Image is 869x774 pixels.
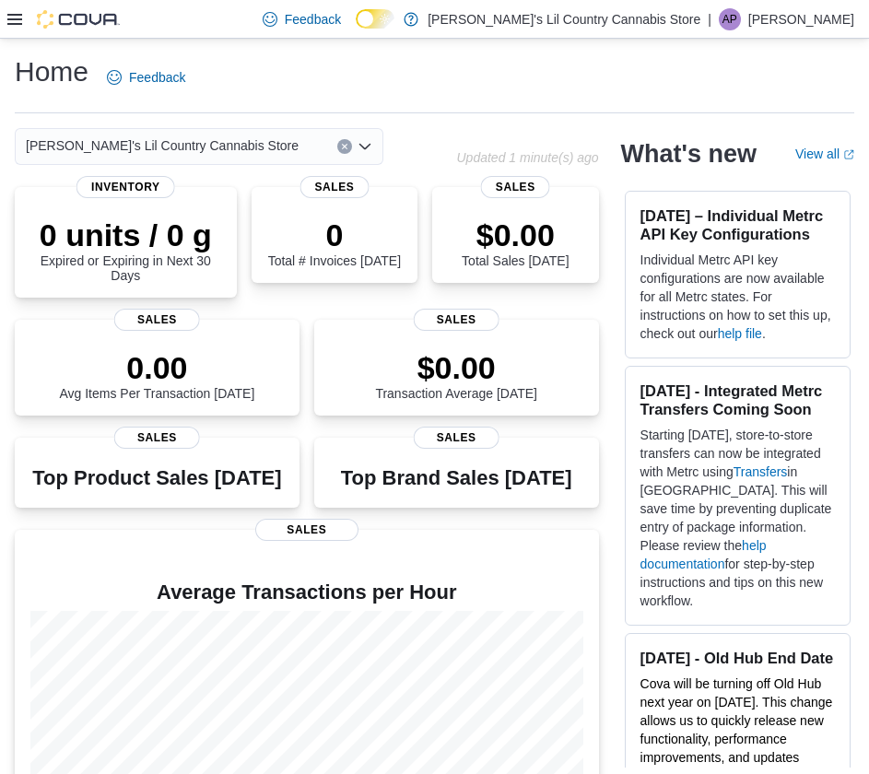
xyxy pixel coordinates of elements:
div: Transaction Average [DATE] [375,349,537,401]
a: help file [718,326,762,341]
h1: Home [15,53,88,90]
p: Individual Metrc API key configurations are now available for all Metrc states. For instructions ... [640,251,835,343]
span: Sales [114,309,200,331]
span: Inventory [76,176,175,198]
p: [PERSON_NAME]'s Lil Country Cannabis Store [428,8,700,30]
p: Starting [DATE], store-to-store transfers can now be integrated with Metrc using in [GEOGRAPHIC_D... [640,426,835,610]
button: Open list of options [358,139,372,154]
a: Feedback [255,1,348,38]
div: Alexis Peters [719,8,741,30]
span: AP [722,8,737,30]
span: Sales [114,427,200,449]
p: $0.00 [462,217,569,253]
span: Sales [299,176,369,198]
input: Dark Mode [356,9,394,29]
p: Updated 1 minute(s) ago [456,150,598,165]
span: Feedback [129,68,185,87]
button: Clear input [337,139,352,154]
p: | [708,8,711,30]
p: 0 units / 0 g [29,217,222,253]
svg: External link [843,149,854,160]
h3: [DATE] - Old Hub End Date [640,649,835,667]
a: Transfers [734,464,788,479]
img: Cova [37,10,120,29]
span: Sales [255,519,358,541]
h3: [DATE] – Individual Metrc API Key Configurations [640,206,835,243]
h3: Top Product Sales [DATE] [32,467,281,489]
p: $0.00 [375,349,537,386]
a: help documentation [640,538,767,571]
h4: Average Transactions per Hour [29,581,584,604]
span: Sales [414,427,499,449]
p: [PERSON_NAME] [748,8,854,30]
p: 0.00 [59,349,254,386]
h3: [DATE] - Integrated Metrc Transfers Coming Soon [640,381,835,418]
div: Total # Invoices [DATE] [268,217,401,268]
div: Avg Items Per Transaction [DATE] [59,349,254,401]
span: Sales [414,309,499,331]
a: Feedback [100,59,193,96]
span: Sales [481,176,550,198]
div: Total Sales [DATE] [462,217,569,268]
div: Expired or Expiring in Next 30 Days [29,217,222,283]
span: [PERSON_NAME]'s Lil Country Cannabis Store [26,135,299,157]
h2: What's new [621,139,757,169]
h3: Top Brand Sales [DATE] [341,467,572,489]
span: Feedback [285,10,341,29]
p: 0 [268,217,401,253]
a: View allExternal link [795,147,854,161]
